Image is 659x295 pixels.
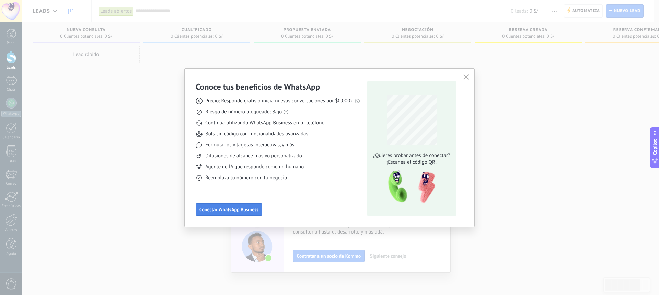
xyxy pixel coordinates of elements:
[205,98,353,104] span: Precio: Responde gratis o inicia nuevas conversaciones por $0.0002
[205,163,304,170] span: Agente de IA que responde como un humano
[371,159,452,166] span: ¡Escanea el código QR!
[205,141,294,148] span: Formularios y tarjetas interactivas, y más
[199,207,258,212] span: Conectar WhatsApp Business
[205,120,324,126] span: Continúa utilizando WhatsApp Business en tu teléfono
[382,169,437,205] img: qr-pic-1x.png
[196,203,262,216] button: Conectar WhatsApp Business
[371,152,452,159] span: ¿Quieres probar antes de conectar?
[205,152,302,159] span: Difusiones de alcance masivo personalizado
[205,109,282,115] span: Riesgo de número bloqueado: Bajo
[205,174,287,181] span: Reemplaza tu número con tu negocio
[205,131,308,137] span: Bots sin código con funcionalidades avanzadas
[196,81,320,92] h3: Conoce tus beneficios de WhatsApp
[651,139,658,155] span: Copilot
